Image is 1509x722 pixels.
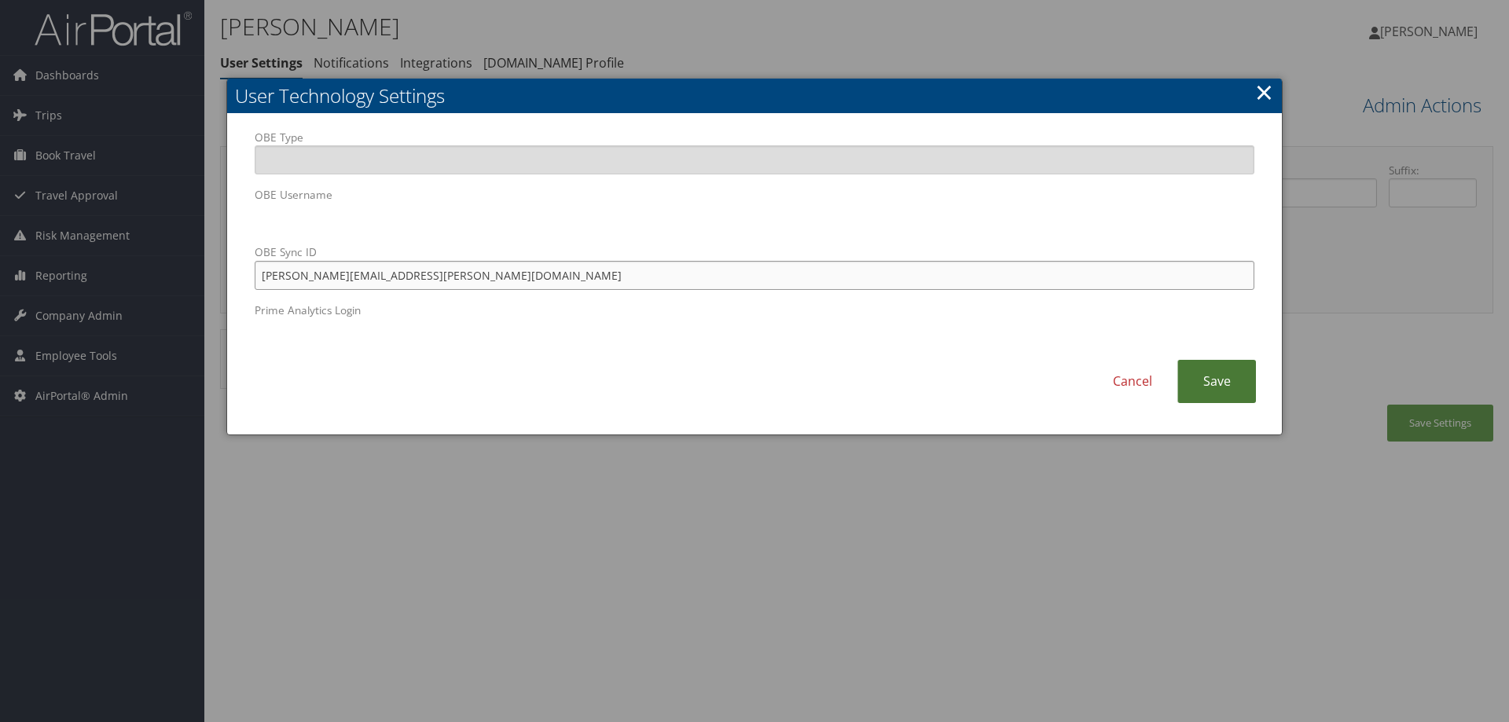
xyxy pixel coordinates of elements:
label: OBE Sync ID [255,244,1254,289]
a: Cancel [1088,360,1177,403]
label: OBE Username [255,187,1254,232]
label: OBE Type [255,130,1254,174]
input: OBE Type [255,145,1254,174]
a: Close [1255,76,1273,108]
label: Prime Analytics Login [255,302,1254,347]
input: OBE Sync ID [255,261,1254,290]
h2: User Technology Settings [227,79,1282,113]
a: Save [1177,360,1256,403]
